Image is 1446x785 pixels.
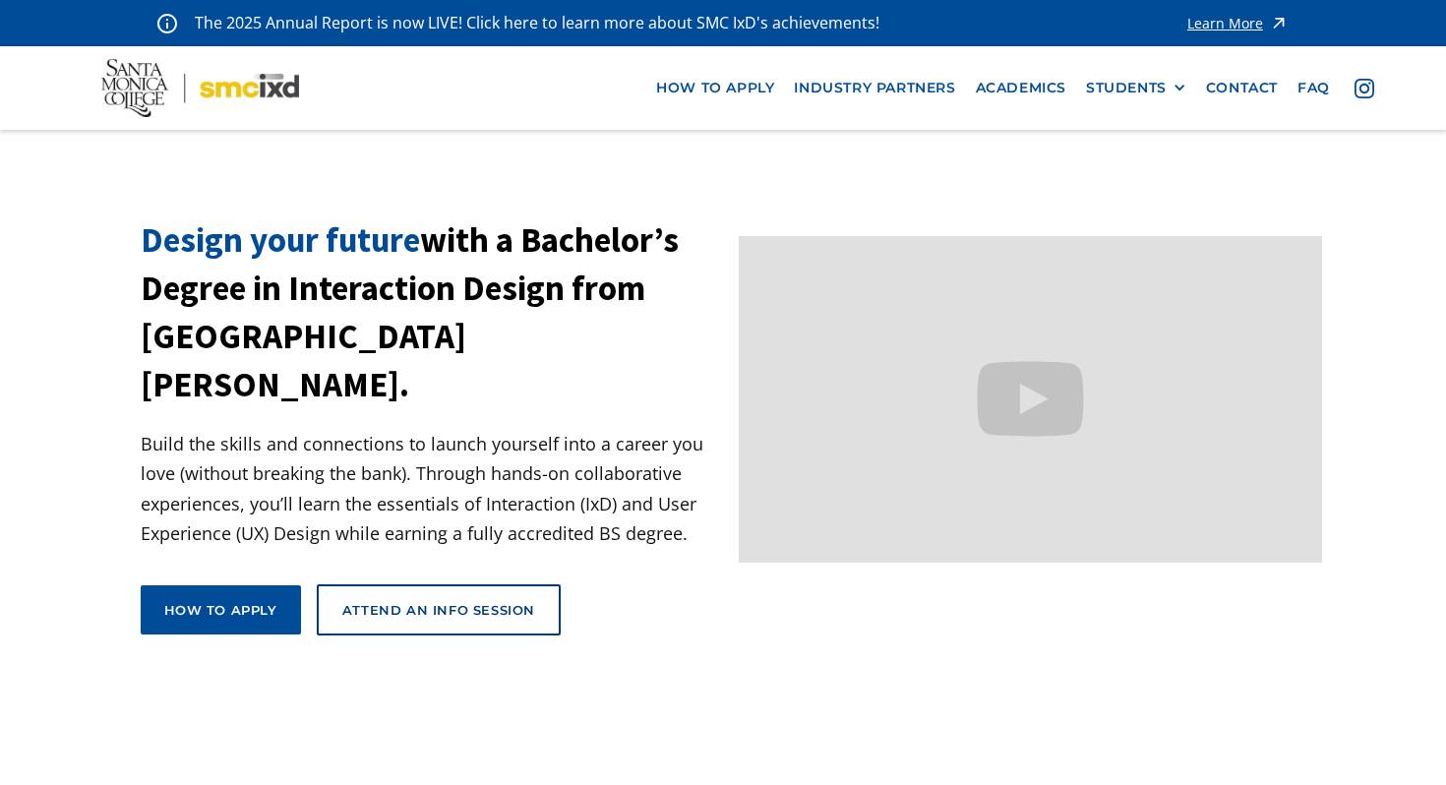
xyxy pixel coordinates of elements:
[966,70,1076,106] a: Academics
[342,601,535,619] div: Attend an Info Session
[1086,80,1186,96] div: STUDENTS
[739,236,1322,564] iframe: Design your future with a Bachelor's Degree in Interaction Design from Santa Monica College
[164,601,277,619] div: How to apply
[1288,70,1340,106] a: faq
[784,70,965,106] a: industry partners
[1187,17,1263,30] div: Learn More
[1187,10,1289,36] a: Learn More
[141,218,420,262] span: Design your future
[101,59,299,117] img: Santa Monica College - SMC IxD logo
[317,584,561,635] a: Attend an Info Session
[1086,80,1167,96] div: STUDENTS
[1269,10,1289,36] img: icon - arrow - alert
[646,70,784,106] a: how to apply
[1196,70,1288,106] a: contact
[195,10,881,36] p: The 2025 Annual Report is now LIVE! Click here to learn more about SMC IxD's achievements!
[141,216,724,409] h1: with a Bachelor’s Degree in Interaction Design from [GEOGRAPHIC_DATA][PERSON_NAME].
[141,585,301,634] a: How to apply
[1355,79,1374,98] img: icon - instagram
[157,13,177,33] img: icon - information - alert
[141,429,724,549] p: Build the skills and connections to launch yourself into a career you love (without breaking the ...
